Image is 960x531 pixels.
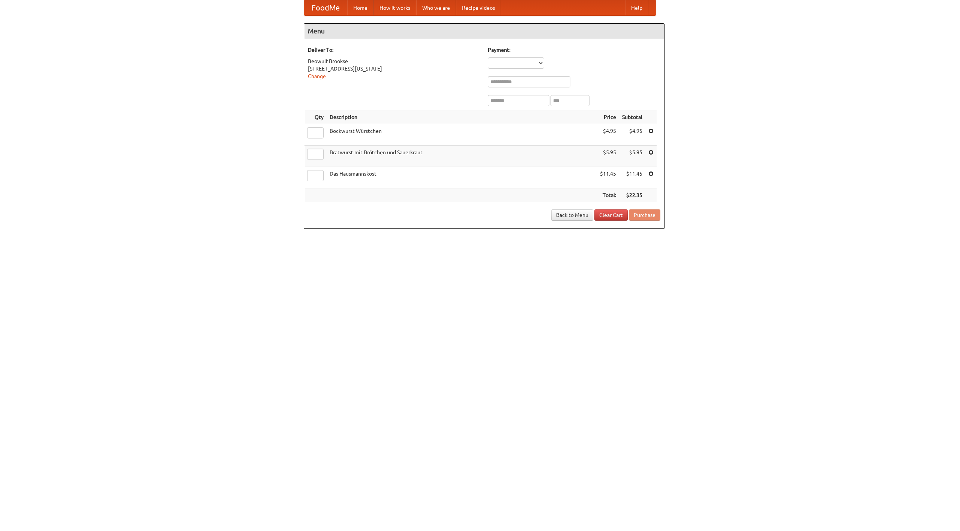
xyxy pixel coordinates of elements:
[619,167,645,188] td: $11.45
[619,124,645,146] td: $4.95
[625,0,648,15] a: Help
[488,46,660,54] h5: Payment:
[597,146,619,167] td: $5.95
[327,146,597,167] td: Bratwurst mit Brötchen und Sauerkraut
[373,0,416,15] a: How it works
[308,73,326,79] a: Change
[304,0,347,15] a: FoodMe
[619,146,645,167] td: $5.95
[347,0,373,15] a: Home
[327,110,597,124] th: Description
[551,209,593,221] a: Back to Menu
[629,209,660,221] button: Purchase
[597,124,619,146] td: $4.95
[597,110,619,124] th: Price
[304,24,664,39] h4: Menu
[308,65,480,72] div: [STREET_ADDRESS][US_STATE]
[619,188,645,202] th: $22.35
[456,0,501,15] a: Recipe videos
[416,0,456,15] a: Who we are
[327,167,597,188] td: Das Hausmannskost
[594,209,628,221] a: Clear Cart
[308,46,480,54] h5: Deliver To:
[597,188,619,202] th: Total:
[619,110,645,124] th: Subtotal
[308,57,480,65] div: Beowulf Brookse
[327,124,597,146] td: Bockwurst Würstchen
[597,167,619,188] td: $11.45
[304,110,327,124] th: Qty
